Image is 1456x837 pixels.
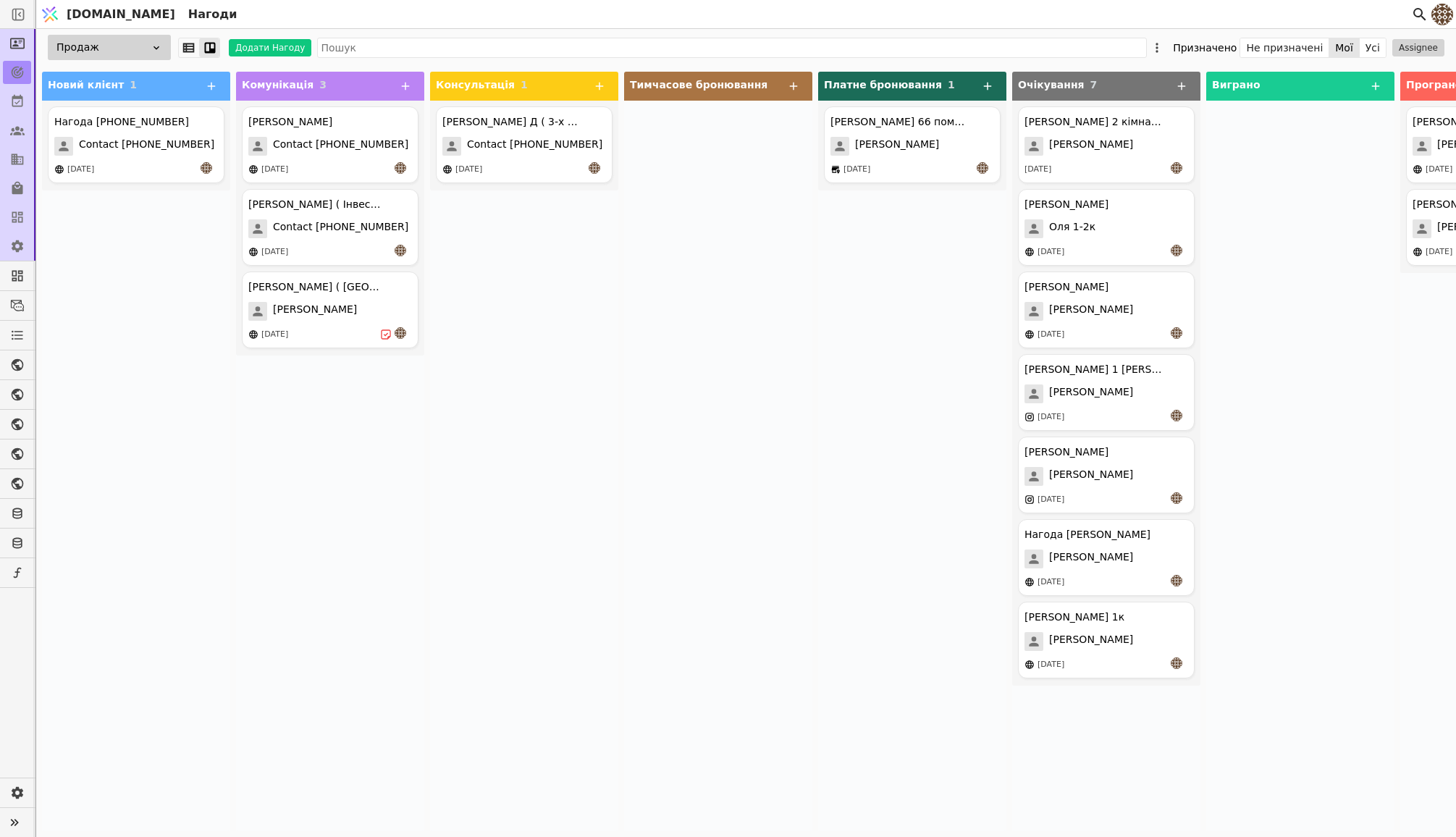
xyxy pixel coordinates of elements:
span: Contact [PHONE_NUMBER] [273,219,408,238]
span: 1 [130,79,137,91]
div: [DATE] [1426,164,1452,176]
div: [PERSON_NAME] ( Інвестиція )Contact [PHONE_NUMBER][DATE]an [242,189,418,266]
span: [PERSON_NAME] [1049,550,1133,568]
div: [DATE] [455,164,482,176]
div: [PERSON_NAME] ( [GEOGRAPHIC_DATA] )[PERSON_NAME][DATE]an [242,272,418,348]
div: [DATE] [1038,494,1064,506]
div: [PERSON_NAME]Оля 1-2к[DATE]an [1018,189,1195,266]
div: Нагода [PHONE_NUMBER]Contact [PHONE_NUMBER][DATE]an [48,106,224,183]
a: Додати Нагоду [220,39,311,56]
span: [PERSON_NAME] [855,137,939,156]
div: [PERSON_NAME] 1к[PERSON_NAME][DATE]an [1018,602,1195,678]
input: Пошук [317,38,1147,58]
div: [PERSON_NAME] [1024,279,1108,295]
div: [DATE] [1038,411,1064,424]
div: [DATE] [1038,246,1064,258]
div: [PERSON_NAME] 66 помешкання [PERSON_NAME] [830,114,968,130]
img: an [589,162,600,174]
img: an [1171,492,1182,504]
div: [DATE] [261,329,288,341]
h2: Нагоди [182,6,237,23]
span: Комунікація [242,79,313,91]
span: [DOMAIN_NAME] [67,6,175,23]
button: Додати Нагоду [229,39,311,56]
span: [PERSON_NAME] [1049,384,1133,403]
span: Новий клієнт [48,79,124,91]
img: an [977,162,988,174]
div: Продаж [48,35,171,60]
div: [PERSON_NAME] ( [GEOGRAPHIC_DATA] ) [248,279,386,295]
div: [PERSON_NAME] 1 [PERSON_NAME] [1024,362,1162,377]
img: online-store.svg [248,164,258,174]
img: an [395,162,406,174]
div: [PERSON_NAME] Д ( 3-х к )Contact [PHONE_NUMBER][DATE]an [436,106,613,183]
img: Logo [39,1,61,28]
span: [PERSON_NAME] [1049,302,1133,321]
div: [DATE] [1426,246,1452,258]
span: Contact [PHONE_NUMBER] [467,137,602,156]
span: [PERSON_NAME] [1049,137,1133,156]
div: [DATE] [1038,659,1064,671]
div: [PERSON_NAME][PERSON_NAME][DATE]an [1018,272,1195,348]
img: an [395,245,406,256]
img: online-store.svg [1024,247,1035,257]
img: online-store.svg [1413,247,1423,257]
span: Contact [PHONE_NUMBER] [273,137,408,156]
span: [PERSON_NAME] [273,302,357,321]
span: [PERSON_NAME] [1049,467,1133,486]
span: Консультація [436,79,515,91]
img: instagram.svg [1024,495,1035,505]
span: Очікування [1018,79,1085,91]
img: an [201,162,212,174]
button: Мої [1329,38,1360,58]
span: Contact [PHONE_NUMBER] [79,137,214,156]
span: Тимчасове бронювання [630,79,767,91]
div: Призначено [1173,38,1237,58]
div: [PERSON_NAME] [248,114,332,130]
span: 3 [319,79,327,91]
div: [DATE] [1024,164,1051,176]
img: online-store.svg [54,164,64,174]
span: [PERSON_NAME] [1049,632,1133,651]
img: 4183bec8f641d0a1985368f79f6ed469 [1431,4,1453,25]
span: 1 [948,79,955,91]
img: an [1171,245,1182,256]
div: Нагода [PERSON_NAME][PERSON_NAME][DATE]an [1018,519,1195,596]
img: online-store.svg [248,329,258,340]
img: online-store.svg [1024,329,1035,340]
span: Оля 1-2к [1049,219,1095,238]
img: an [1171,575,1182,586]
div: [PERSON_NAME]Contact [PHONE_NUMBER][DATE]an [242,106,418,183]
img: online-store.svg [248,247,258,257]
div: [PERSON_NAME] [1024,197,1108,212]
div: [PERSON_NAME] ( Інвестиція ) [248,197,386,212]
img: online-store.svg [1413,164,1423,174]
div: [PERSON_NAME][PERSON_NAME][DATE]an [1018,437,1195,513]
a: [DOMAIN_NAME] [36,1,182,28]
div: [DATE] [843,164,870,176]
button: Усі [1360,38,1386,58]
div: [PERSON_NAME] Д ( 3-х к ) [442,114,580,130]
div: [DATE] [261,246,288,258]
div: [DATE] [1038,576,1064,589]
button: Assignee [1392,39,1444,56]
div: [PERSON_NAME] 2 кімнатна і одно [1024,114,1162,130]
div: [PERSON_NAME] 1к [1024,610,1124,625]
img: online-store.svg [442,164,453,174]
img: an [1171,657,1182,669]
img: online-store.svg [1024,577,1035,587]
div: Нагода [PERSON_NAME] [1024,527,1150,542]
img: instagram.svg [1024,412,1035,422]
div: [PERSON_NAME] 1 [PERSON_NAME][PERSON_NAME][DATE]an [1018,354,1195,431]
div: Нагода [PHONE_NUMBER] [54,114,189,130]
div: [DATE] [1038,329,1064,341]
img: an [1171,410,1182,421]
div: [DATE] [261,164,288,176]
button: Не призначені [1240,38,1329,58]
span: Виграно [1212,79,1261,91]
div: [PERSON_NAME] 2 кімнатна і одно[PERSON_NAME][DATE]an [1018,106,1195,183]
div: [PERSON_NAME] 66 помешкання [PERSON_NAME][PERSON_NAME][DATE]an [824,106,1001,183]
div: [DATE] [67,164,94,176]
img: online-store.svg [1024,660,1035,670]
span: 1 [521,79,528,91]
